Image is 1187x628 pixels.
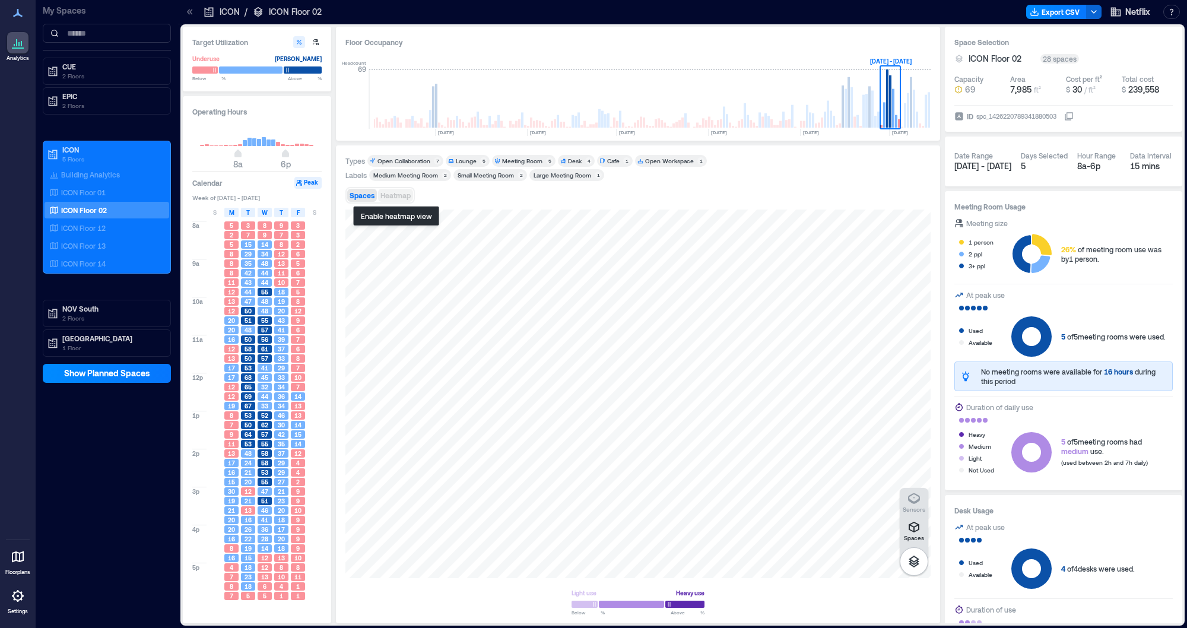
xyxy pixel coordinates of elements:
div: Data Interval [1130,151,1172,160]
span: 12 [294,449,301,458]
span: 20 [278,307,285,315]
span: 12 [245,487,252,496]
span: 58 [261,459,268,467]
span: 17 [228,373,235,382]
text: [DATE] [892,129,908,135]
span: 15 [294,430,301,439]
button: Show Planned Spaces [43,364,171,383]
h3: Desk Usage [954,505,1173,516]
span: 43 [245,278,252,287]
span: ID [967,110,973,122]
div: 5 [480,157,487,164]
span: 41 [261,364,268,372]
div: 5 [1021,160,1068,172]
span: 4 [296,459,300,467]
span: 6 [296,326,300,334]
span: 20 [278,506,285,515]
div: At peak use [966,289,1005,301]
span: medium [1061,447,1088,455]
span: 29 [245,250,252,258]
span: 45 [261,373,268,382]
span: 7 [246,231,250,239]
span: Week of [DATE] - [DATE] [192,194,322,202]
div: Meeting Room [502,157,542,165]
span: 65 [245,383,252,391]
span: 55 [261,316,268,325]
span: 14 [261,240,268,249]
span: 16 [228,335,235,344]
span: 12 [228,383,235,391]
span: 13 [278,259,285,268]
span: 61 [261,345,268,353]
p: ICON Floor 13 [61,241,106,250]
span: Below % [192,75,226,82]
span: 5 [1061,332,1065,341]
p: NOV South [62,304,162,313]
span: 15 [245,240,252,249]
span: 10 [278,278,285,287]
span: 6 [296,269,300,277]
span: 9a [192,259,199,268]
div: 1 person [969,236,994,248]
span: 11a [192,335,203,344]
span: 11 [278,269,285,277]
span: 7 [280,231,283,239]
div: 5 [546,157,553,164]
span: 5 [230,240,233,249]
p: Floorplans [5,569,30,576]
span: 33 [278,354,285,363]
span: ICON Floor 02 [969,53,1021,65]
text: [DATE] [619,129,635,135]
div: 3+ ppl [969,260,985,272]
span: 17 [228,364,235,372]
p: Analytics [7,55,29,62]
p: 2 Floors [62,313,162,323]
div: Underuse [192,53,220,65]
span: / ft² [1084,85,1096,94]
span: 5 [296,288,300,296]
p: ICON Floor 01 [61,188,106,197]
span: 43 [278,316,285,325]
span: 16 hours [1104,367,1133,376]
span: 27 [278,478,285,486]
span: 9 [263,231,266,239]
button: $ 30 / ft² [1066,84,1117,96]
div: 1 [595,172,602,179]
div: Area [1010,74,1026,84]
span: 48 [261,307,268,315]
div: 15 mins [1130,160,1173,172]
button: Spaces [347,189,377,202]
div: Light [969,452,982,464]
div: 7 [434,157,441,164]
span: 47 [261,487,268,496]
button: Netflix [1106,2,1154,21]
span: 62 [261,421,268,429]
button: Heatmap [378,189,413,202]
span: 8 [230,250,233,258]
span: 53 [245,364,252,372]
p: / [245,6,247,18]
span: 48 [245,449,252,458]
span: 8 [230,411,233,420]
span: 9 [280,221,283,230]
div: Heavy [969,429,985,440]
div: No meeting rooms were available for during this period [981,367,1167,386]
span: 34 [261,250,268,258]
div: Days Selected [1021,151,1068,160]
span: Heatmap [380,191,411,199]
span: Netflix [1125,6,1150,18]
span: 7 [296,335,300,344]
span: 8a [192,221,199,230]
div: Floor Occupancy [345,36,931,48]
span: 51 [245,316,252,325]
span: 57 [261,326,268,334]
span: 2 [230,231,233,239]
span: 8 [230,269,233,277]
div: spc_1426220789341880503 [975,110,1058,122]
span: 56 [261,335,268,344]
span: 6 [296,345,300,353]
p: ICON Floor 14 [61,259,106,268]
text: [DATE] [530,129,546,135]
span: (used between 2h and 7h daily) [1061,459,1148,466]
div: Hour Range [1077,151,1116,160]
